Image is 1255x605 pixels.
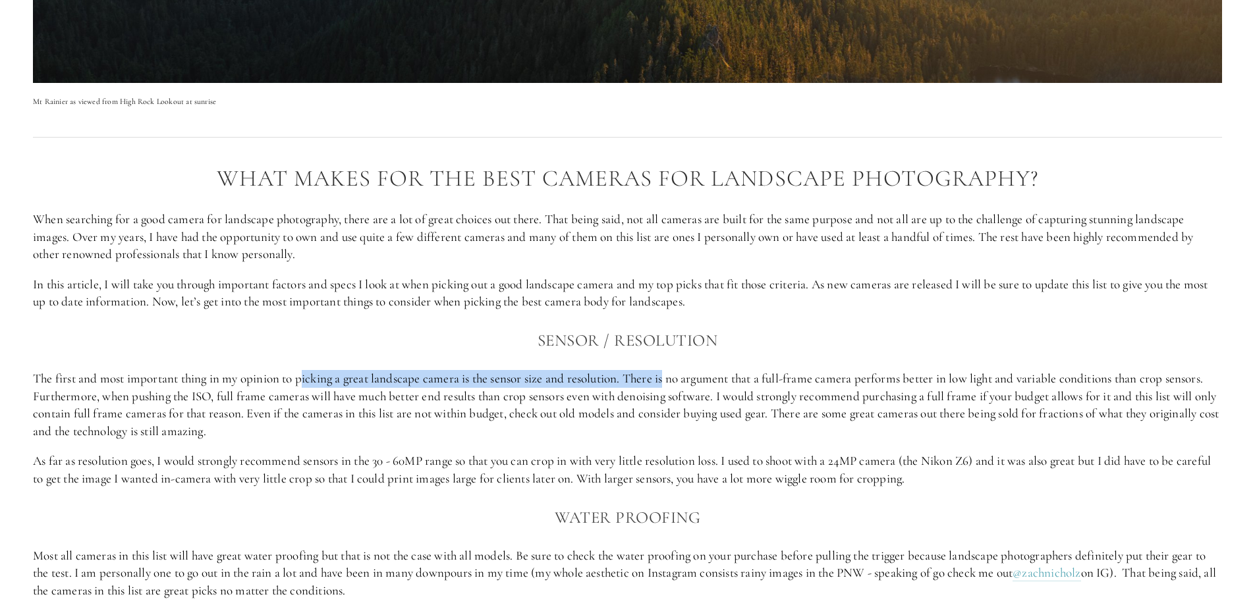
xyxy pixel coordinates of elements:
[33,211,1222,263] p: When searching for a good camera for landscape photography, there are a lot of great choices out ...
[33,327,1222,354] h3: Sensor / Resolution
[1013,565,1080,581] a: @zachnicholz
[33,452,1222,487] p: As far as resolution goes, I would strongly recommend sensors in the 30 - 60MP range so that you ...
[33,547,1222,600] p: Most all cameras in this list will have great water proofing but that is not the case with all mo...
[33,370,1222,440] p: The first and most important thing in my opinion to picking a great landscape camera is the senso...
[33,95,1222,108] p: Mt Rainier as viewed from High Rock Lookout at sunrise
[33,166,1222,192] h2: what makes for THE BEST CAMERAS FOR landscape PHOTOGRAPHY?
[33,504,1222,531] h3: Water Proofing
[33,276,1222,311] p: In this article, I will take you through important factors and specs I look at when picking out a...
